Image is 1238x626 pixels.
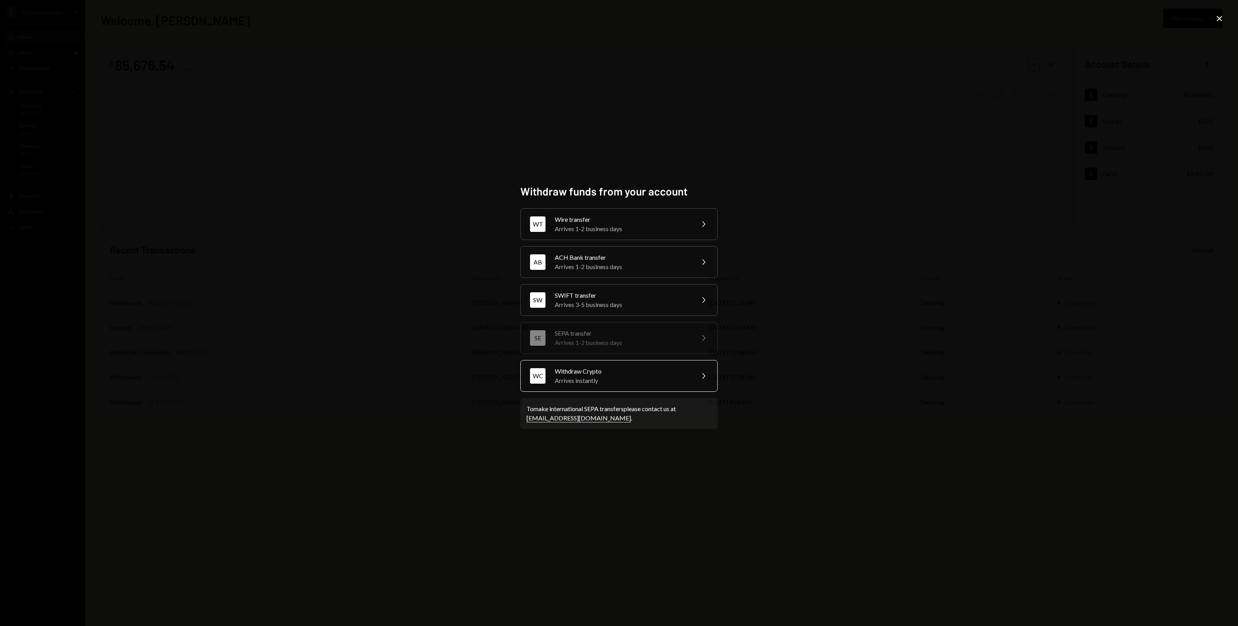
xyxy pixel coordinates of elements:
[530,368,545,384] div: WC
[527,404,711,423] div: To make international SEPA transfers please contact us at .
[520,246,718,278] button: ABACH Bank transferArrives 1-2 business days
[555,329,689,338] div: SEPA transfer
[555,367,689,376] div: Withdraw Crypto
[555,253,689,262] div: ACH Bank transfer
[555,338,689,347] div: Arrives 1-2 business days
[555,262,689,271] div: Arrives 1-2 business days
[520,360,718,392] button: WCWithdraw CryptoArrives instantly
[520,322,718,354] button: SESEPA transferArrives 1-2 business days
[555,291,689,300] div: SWIFT transfer
[555,224,689,233] div: Arrives 1-2 business days
[555,300,689,309] div: Arrives 3-5 business days
[530,254,545,270] div: AB
[555,376,689,385] div: Arrives instantly
[530,216,545,232] div: WT
[530,292,545,308] div: SW
[520,284,718,316] button: SWSWIFT transferArrives 3-5 business days
[530,330,545,346] div: SE
[527,414,631,422] a: [EMAIL_ADDRESS][DOMAIN_NAME]
[520,184,718,199] h2: Withdraw funds from your account
[555,215,689,224] div: Wire transfer
[520,208,718,240] button: WTWire transferArrives 1-2 business days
